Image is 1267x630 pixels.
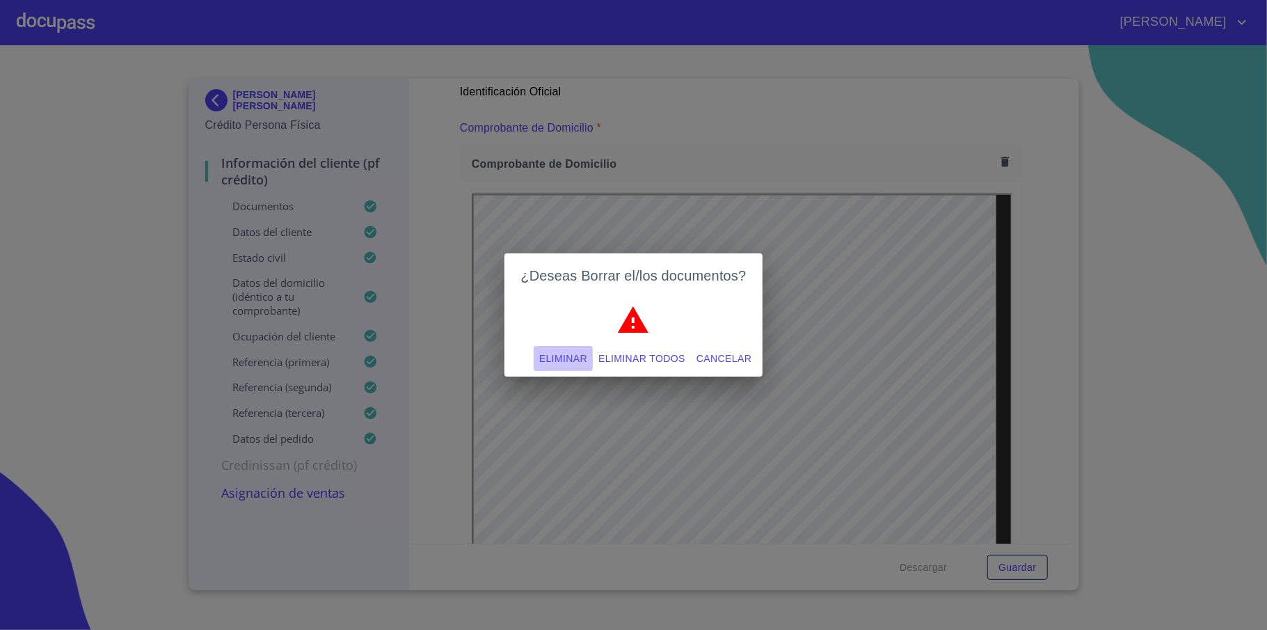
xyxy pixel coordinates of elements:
[691,346,757,372] button: Cancelar
[598,350,685,368] span: Eliminar todos
[534,346,593,372] button: Eliminar
[593,346,691,372] button: Eliminar todos
[696,350,751,368] span: Cancelar
[539,350,587,368] span: Eliminar
[521,265,747,287] h2: ¿Deseas Borrar el/los documentos?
